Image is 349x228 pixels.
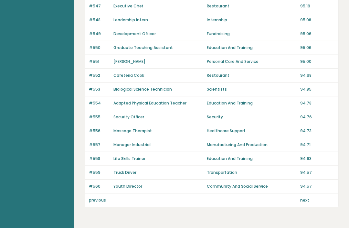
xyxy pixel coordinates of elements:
[89,128,110,134] p: #556
[89,114,110,120] p: #555
[207,100,296,106] p: Education And Training
[300,114,334,120] p: 94.76
[300,128,334,134] p: 94.73
[207,3,296,9] p: Restaurant
[89,142,110,148] p: #557
[300,17,334,23] p: 95.08
[300,156,334,162] p: 94.63
[113,3,143,9] a: Executive Chef
[113,45,173,50] a: Graduate Teaching Assistant
[300,86,334,92] p: 94.85
[89,3,110,9] p: #547
[89,73,110,78] p: #552
[89,59,110,64] p: #551
[113,128,152,134] a: Massage Therapist
[207,17,296,23] p: Internship
[113,156,145,161] a: Life Skills Trainer
[207,183,296,189] p: Community And Social Service
[89,31,110,37] p: #549
[89,45,110,51] p: #550
[89,100,110,106] p: #554
[113,100,186,106] a: Adapted Physical Education Teacher
[113,31,156,36] a: Development Officer
[300,170,334,175] p: 94.57
[300,45,334,51] p: 95.06
[113,59,145,64] a: [PERSON_NAME]
[207,170,296,175] p: Transportation
[207,31,296,37] p: Fundraising
[300,73,334,78] p: 94.98
[113,183,142,189] a: Youth Director
[207,128,296,134] p: Healthcare Support
[89,197,106,203] a: previous
[207,86,296,92] p: Scientists
[300,59,334,64] p: 95.00
[207,73,296,78] p: Restaurant
[113,114,144,120] a: Security Officer
[207,156,296,162] p: Education And Training
[300,183,334,189] p: 94.57
[300,31,334,37] p: 95.06
[207,114,296,120] p: Security
[113,170,136,175] a: Truck Driver
[207,45,296,51] p: Education And Training
[300,100,334,106] p: 94.78
[89,156,110,162] p: #558
[300,197,309,203] a: next
[113,142,151,147] a: Manager Industrial
[89,17,110,23] p: #548
[300,3,334,9] p: 95.19
[113,86,172,92] a: Biological Science Technician
[207,142,296,148] p: Manufacturing And Production
[300,142,334,148] p: 94.71
[89,183,110,189] p: #560
[113,73,144,78] a: Cafeteria Cook
[207,59,296,64] p: Personal Care And Service
[113,17,148,23] a: Leadership Intern
[89,86,110,92] p: #553
[89,170,110,175] p: #559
